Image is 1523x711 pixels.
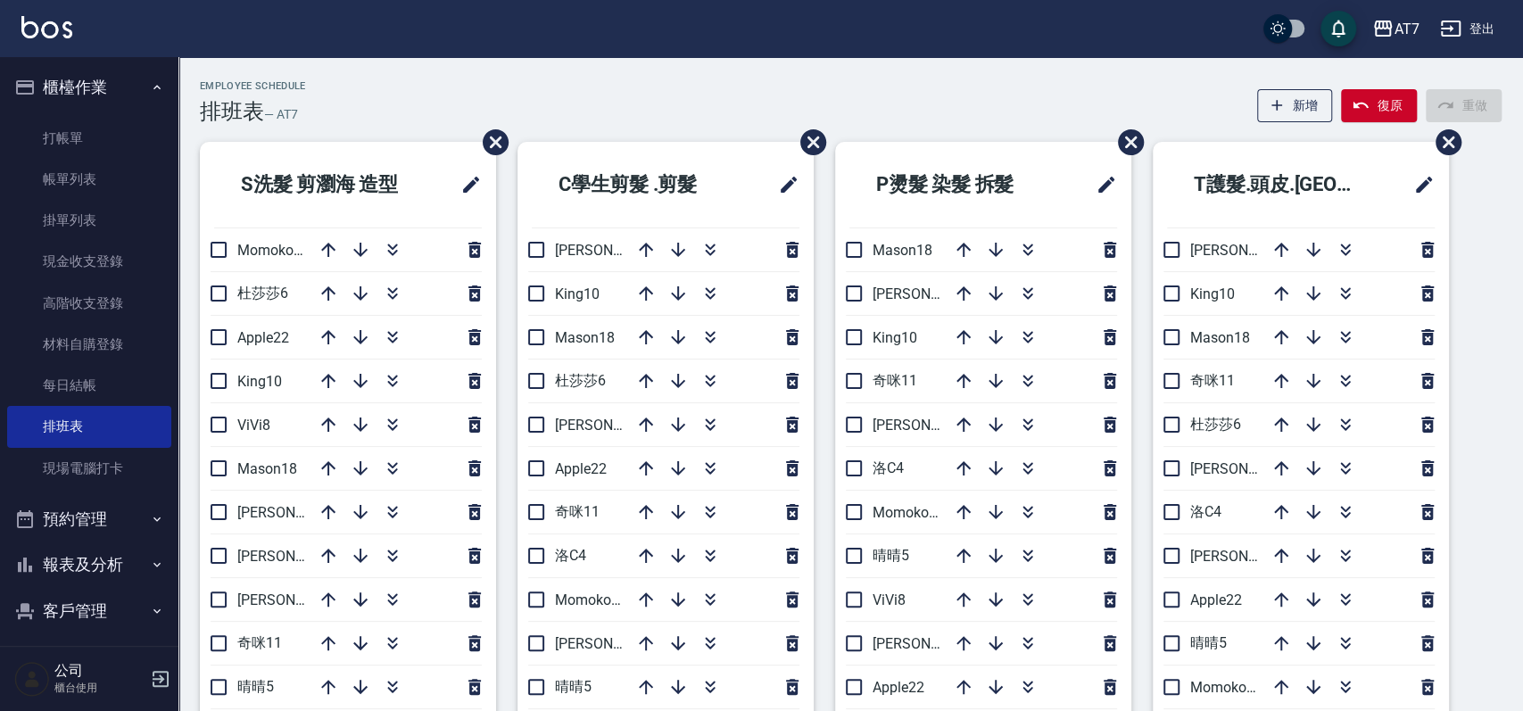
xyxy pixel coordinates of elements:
[1365,11,1426,47] button: AT7
[54,680,145,696] p: 櫃台使用
[7,283,171,324] a: 高階收支登錄
[7,241,171,282] a: 現金收支登錄
[1190,460,1305,477] span: [PERSON_NAME]9
[7,200,171,241] a: 掛單列表
[873,417,988,434] span: [PERSON_NAME]7
[200,99,264,124] h3: 排班表
[555,242,670,259] span: [PERSON_NAME]9
[1190,591,1242,608] span: Apple22
[1403,163,1435,206] span: 修改班表的標題
[7,588,171,634] button: 客戶管理
[1190,242,1305,259] span: [PERSON_NAME]2
[873,504,945,521] span: Momoko12
[873,679,924,696] span: Apple22
[555,635,670,652] span: [PERSON_NAME]2
[7,406,171,447] a: 排班表
[237,634,282,651] span: 奇咪11
[555,372,606,389] span: 杜莎莎6
[1085,163,1117,206] span: 修改班表的標題
[1190,329,1250,346] span: Mason18
[787,116,829,169] span: 刪除班表
[7,448,171,489] a: 現場電腦打卡
[7,324,171,365] a: 材料自購登錄
[21,16,72,38] img: Logo
[237,548,352,565] span: [PERSON_NAME]7
[1190,679,1262,696] span: Momoko12
[200,80,306,92] h2: Employee Schedule
[555,460,607,477] span: Apple22
[1190,372,1235,389] span: 奇咪11
[450,163,482,206] span: 修改班表的標題
[1394,18,1419,40] div: AT7
[1433,12,1502,45] button: 登出
[7,542,171,588] button: 報表及分析
[555,591,627,608] span: Momoko12
[873,372,917,389] span: 奇咪11
[1190,548,1305,565] span: [PERSON_NAME]7
[214,153,437,217] h2: S洗髮 剪瀏海 造型
[873,329,917,346] span: King10
[469,116,511,169] span: 刪除班表
[555,417,670,434] span: [PERSON_NAME]7
[237,678,274,695] span: 晴晴5
[7,64,171,111] button: 櫃檯作業
[237,242,310,259] span: Momoko12
[1190,503,1221,520] span: 洛C4
[1190,634,1227,651] span: 晴晴5
[237,591,352,608] span: [PERSON_NAME]2
[237,504,352,521] span: [PERSON_NAME]9
[1105,116,1146,169] span: 刪除班表
[1167,153,1390,217] h2: T護髮.頭皮.[GEOGRAPHIC_DATA]
[532,153,745,217] h2: C學生剪髮 .剪髮
[555,285,600,302] span: King10
[7,159,171,200] a: 帳單列表
[555,329,615,346] span: Mason18
[849,153,1063,217] h2: P燙髮 染髮 拆髮
[1190,285,1235,302] span: King10
[555,678,592,695] span: 晴晴5
[7,633,171,680] button: 員工及薪資
[237,417,270,434] span: ViVi8
[237,373,282,390] span: King10
[873,459,904,476] span: 洛C4
[873,635,988,652] span: [PERSON_NAME]2
[1257,89,1333,122] button: 新增
[237,329,289,346] span: Apple22
[54,662,145,680] h5: 公司
[873,547,909,564] span: 晴晴5
[1341,89,1417,122] button: 復原
[1422,116,1464,169] span: 刪除班表
[237,285,288,302] span: 杜莎莎6
[7,365,171,406] a: 每日結帳
[873,242,932,259] span: Mason18
[14,661,50,697] img: Person
[767,163,799,206] span: 修改班表的標題
[264,105,298,124] h6: — AT7
[1320,11,1356,46] button: save
[237,460,297,477] span: Mason18
[555,503,600,520] span: 奇咪11
[873,285,988,302] span: [PERSON_NAME]9
[873,591,906,608] span: ViVi8
[7,496,171,542] button: 預約管理
[1190,416,1241,433] span: 杜莎莎6
[555,547,586,564] span: 洛C4
[7,118,171,159] a: 打帳單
